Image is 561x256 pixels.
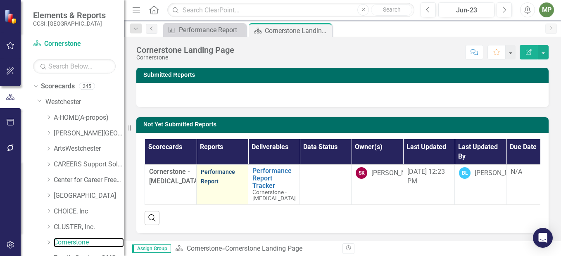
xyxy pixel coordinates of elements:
span: Cornerstone - [MEDICAL_DATA] [252,189,296,201]
div: SK [356,167,367,179]
div: Jun-23 [441,5,492,15]
h3: Submitted Reports [143,72,544,78]
a: [PERSON_NAME][GEOGRAPHIC_DATA] [54,129,124,138]
div: Open Intercom Messenger [533,228,553,248]
td: Double-Click to Edit [352,165,403,204]
a: Scorecards [41,82,75,91]
span: Search [383,6,401,13]
a: CLUSTER, Inc. [54,223,124,232]
span: Assign Group [132,244,171,253]
button: MP [539,2,554,17]
input: Search ClearPoint... [167,3,414,17]
td: Double-Click to Edit Right Click for Context Menu [248,165,300,204]
a: Performance Report [165,25,244,35]
img: ClearPoint Strategy [4,9,19,24]
a: Performance Report Tracker [252,167,296,189]
div: » [175,244,336,254]
a: Center for Career Freedom [54,175,124,185]
a: [GEOGRAPHIC_DATA] [54,191,124,201]
button: Jun-23 [438,2,494,17]
div: [PERSON_NAME] [371,168,421,178]
a: CHOICE, Inc [54,207,124,216]
input: Search Below... [33,59,116,73]
div: Cornerstone Landing Page [136,45,234,55]
a: Westchester [45,97,124,107]
a: ArtsWestchester [54,144,124,154]
div: 245 [79,83,95,90]
a: Cornerstone [187,244,222,252]
div: BL [459,167,471,179]
div: Cornerstone Landing Page [265,26,330,36]
td: Double-Click to Edit [506,165,558,204]
td: Double-Click to Edit [300,165,352,204]
div: [PERSON_NAME] [475,168,524,178]
div: Performance Report [179,25,244,35]
div: [DATE] 12:23 PM [407,167,450,186]
a: Cornerstone [54,238,124,247]
a: Performance Report [201,168,235,185]
small: CCSI: [GEOGRAPHIC_DATA] [33,20,106,27]
button: Search [371,4,412,16]
div: N/A [511,167,554,177]
h3: Not Yet Submitted Reports [143,121,544,128]
a: A-HOME(A-propos) [54,113,124,123]
a: Cornerstone [33,39,116,49]
span: Cornerstone - [MEDICAL_DATA] [149,168,200,185]
a: CAREERS Support Solutions [54,160,124,169]
td: Double-Click to Edit [197,165,248,204]
div: Cornerstone Landing Page [225,244,302,252]
div: Cornerstone [136,55,234,61]
span: Elements & Reports [33,10,106,20]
